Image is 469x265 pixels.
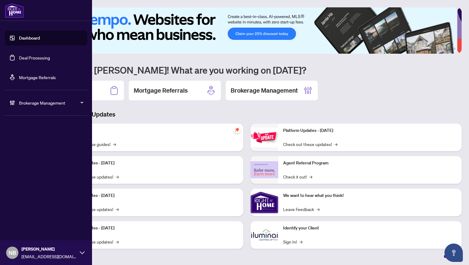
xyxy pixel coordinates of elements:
h2: Mortgage Referrals [134,86,188,95]
p: Platform Updates - [DATE] [283,127,457,134]
span: → [113,141,116,148]
p: Platform Updates - [DATE] [64,225,238,232]
a: Sign In!→ [283,238,302,245]
button: 2 [433,48,436,50]
span: → [317,206,320,213]
span: [EMAIL_ADDRESS][DOMAIN_NAME] [21,253,77,260]
span: pushpin [233,126,241,133]
img: logo [5,3,24,18]
button: 6 [453,48,456,50]
a: Check out these updates!→ [283,141,337,148]
span: [PERSON_NAME] [21,246,77,252]
a: Check it out!→ [283,173,312,180]
button: 1 [421,48,431,50]
button: 5 [448,48,451,50]
p: We want to hear what you think! [283,192,457,199]
p: Platform Updates - [DATE] [64,192,238,199]
a: Leave Feedback→ [283,206,320,213]
p: Agent Referral Program [283,160,457,167]
img: Agent Referral Program [251,161,278,178]
button: 3 [438,48,441,50]
img: Slide 0 [32,7,457,54]
a: Dashboard [19,35,40,41]
span: NB [9,248,16,257]
p: Identify your Client [283,225,457,232]
h1: Welcome back [PERSON_NAME]! What are you working on [DATE]? [32,64,462,76]
a: Deal Processing [19,55,50,60]
span: Brokerage Management [19,99,83,106]
img: Platform Updates - June 23, 2025 [251,128,278,147]
button: 4 [443,48,446,50]
p: Platform Updates - [DATE] [64,160,238,167]
img: We want to hear what you think! [251,189,278,216]
span: → [334,141,337,148]
img: Identify your Client [251,221,278,249]
button: Open asap [444,244,463,262]
a: Mortgage Referrals [19,75,56,80]
p: Self-Help [64,127,238,134]
span: → [309,173,312,180]
h3: Brokerage & Industry Updates [32,110,462,119]
span: → [116,238,119,245]
h2: Brokerage Management [231,86,298,95]
span: → [116,173,119,180]
span: → [116,206,119,213]
span: → [299,238,302,245]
